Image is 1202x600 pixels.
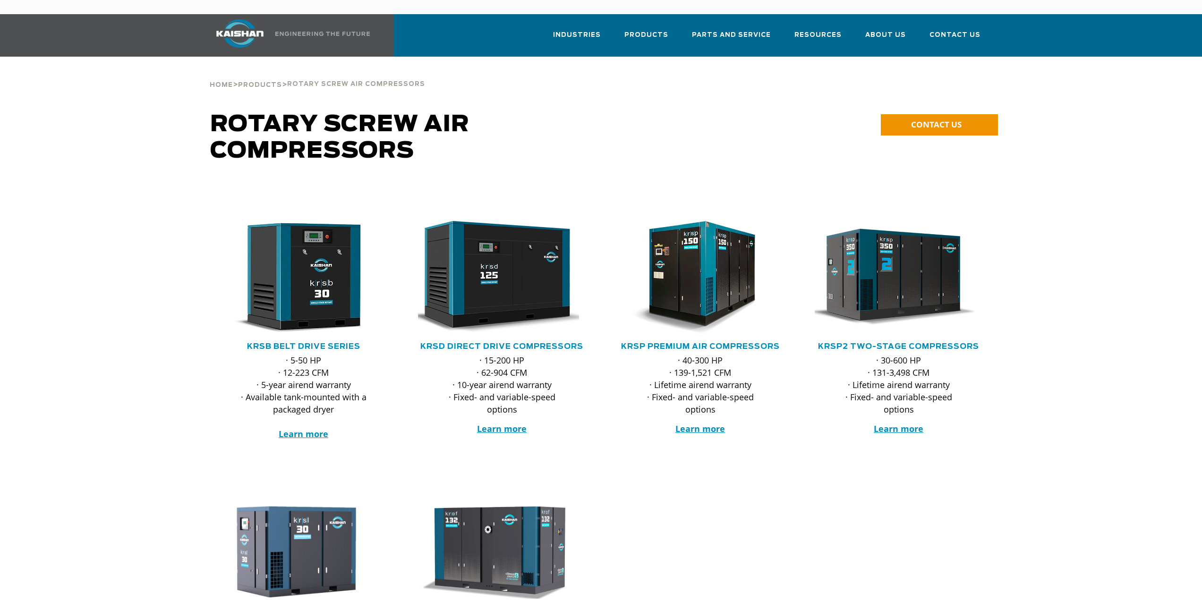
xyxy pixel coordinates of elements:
div: krsp150 [616,221,784,334]
img: krsp350 [808,221,976,334]
span: CONTACT US [911,119,962,130]
p: · 30-600 HP · 131-3,498 CFM · Lifetime airend warranty · Fixed- and variable-speed options [834,354,964,415]
img: krsd125 [411,221,579,334]
a: About Us [865,23,906,55]
a: Learn more [874,423,923,434]
a: Learn more [279,428,328,439]
div: krsp350 [815,221,983,334]
p: · 5-50 HP · 12-223 CFM · 5-year airend warranty · Available tank-mounted with a packaged dryer [239,354,369,440]
span: Rotary Screw Air Compressors [210,113,469,162]
span: Home [210,82,233,88]
span: Contact Us [929,30,980,41]
div: krof132 [418,504,586,600]
a: Kaishan USA [205,14,372,57]
div: krsl30 [220,504,388,600]
a: Industries [553,23,601,55]
span: Industries [553,30,601,41]
div: krsb30 [220,221,388,334]
a: Learn more [675,423,725,434]
span: Resources [794,30,842,41]
img: krsp150 [609,221,777,334]
a: Contact Us [929,23,980,55]
img: krsl30 [213,504,381,600]
span: Products [624,30,668,41]
span: Rotary Screw Air Compressors [287,81,425,87]
img: kaishan logo [205,19,275,48]
img: Engineering the future [275,32,370,36]
span: Products [238,82,282,88]
p: · 40-300 HP · 139-1,521 CFM · Lifetime airend warranty · Fixed- and variable-speed options [635,354,766,415]
div: krsd125 [418,221,586,334]
p: · 15-200 HP · 62-904 CFM · 10-year airend warranty · Fixed- and variable-speed options [437,354,567,415]
a: KRSB Belt Drive Series [247,343,360,350]
a: KRSP2 Two-Stage Compressors [818,343,979,350]
div: > > [210,57,425,93]
a: KRSD Direct Drive Compressors [420,343,583,350]
img: krsb30 [213,221,381,334]
span: Parts and Service [692,30,771,41]
a: Products [238,80,282,89]
a: Learn more [477,423,527,434]
a: Products [624,23,668,55]
a: KRSP Premium Air Compressors [621,343,780,350]
a: Resources [794,23,842,55]
span: About Us [865,30,906,41]
img: krof132 [411,504,579,600]
a: CONTACT US [881,114,998,135]
a: Parts and Service [692,23,771,55]
a: Home [210,80,233,89]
